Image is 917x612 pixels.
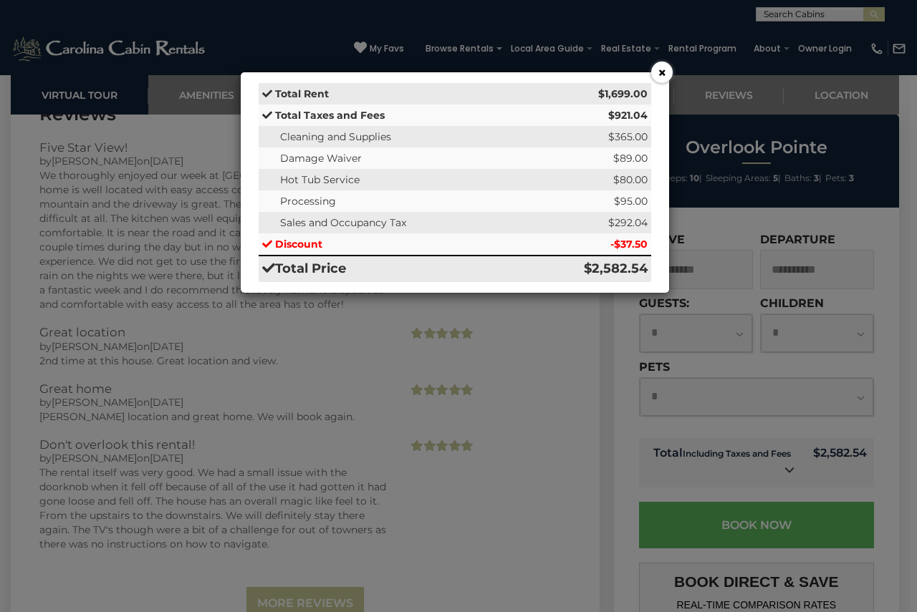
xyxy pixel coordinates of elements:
[526,169,651,190] td: $80.00
[526,147,651,169] td: $89.00
[526,256,651,282] td: $2,582.54
[526,212,651,233] td: $292.04
[608,109,648,122] strong: $921.04
[280,216,406,229] span: Sales and Occupancy Tax
[526,126,651,147] td: $365.00
[614,238,648,251] strong: $37.50
[610,238,614,251] strong: -
[280,130,391,143] span: Cleaning and Supplies
[280,195,336,208] span: Processing
[259,256,526,282] td: Total Price
[275,109,385,122] strong: Total Taxes and Fees
[280,152,362,165] span: Damage Waiver
[526,190,651,212] td: $95.00
[598,87,648,100] strong: $1,699.00
[651,62,673,83] button: ×
[275,87,329,100] strong: Total Rent
[275,238,322,251] strong: Discount
[280,173,360,186] span: Hot Tub Service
